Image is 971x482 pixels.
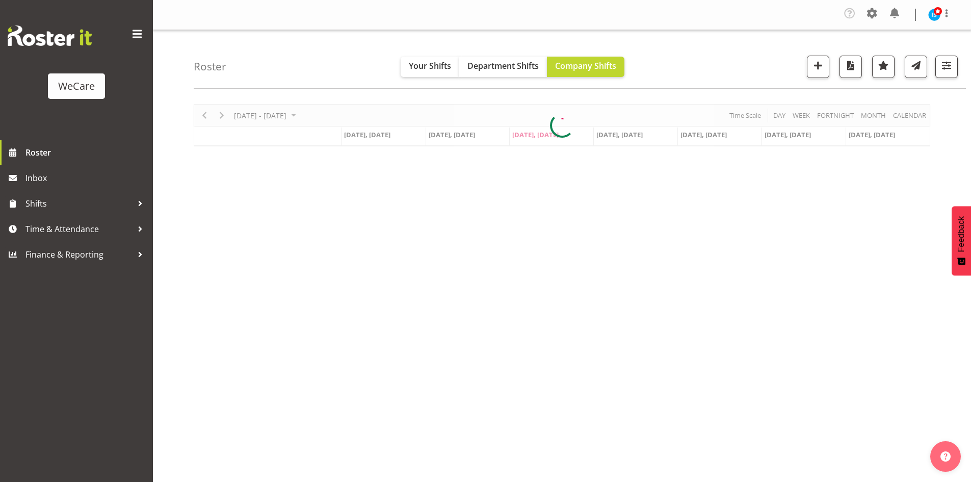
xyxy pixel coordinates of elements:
[839,56,862,78] button: Download a PDF of the roster according to the set date range.
[8,26,92,46] img: Rosterit website logo
[25,221,133,237] span: Time & Attendance
[409,60,451,71] span: Your Shifts
[952,206,971,275] button: Feedback - Show survey
[459,57,547,77] button: Department Shifts
[928,9,940,21] img: isabel-simcox10849.jpg
[905,56,927,78] button: Send a list of all shifts for the selected filtered period to all rostered employees.
[547,57,624,77] button: Company Shifts
[25,145,148,160] span: Roster
[194,104,930,146] div: Timeline Week of September 10, 2025
[872,56,895,78] button: Highlight an important date within the roster.
[467,60,539,71] span: Department Shifts
[25,170,148,186] span: Inbox
[935,56,958,78] button: Filter Shifts
[25,247,133,262] span: Finance & Reporting
[401,57,459,77] button: Your Shifts
[194,61,226,72] h4: Roster
[58,79,95,94] div: WeCare
[807,56,829,78] button: Add a new shift
[555,60,616,71] span: Company Shifts
[957,216,966,252] span: Feedback
[25,196,133,211] span: Shifts
[940,451,951,462] img: help-xxl-2.png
